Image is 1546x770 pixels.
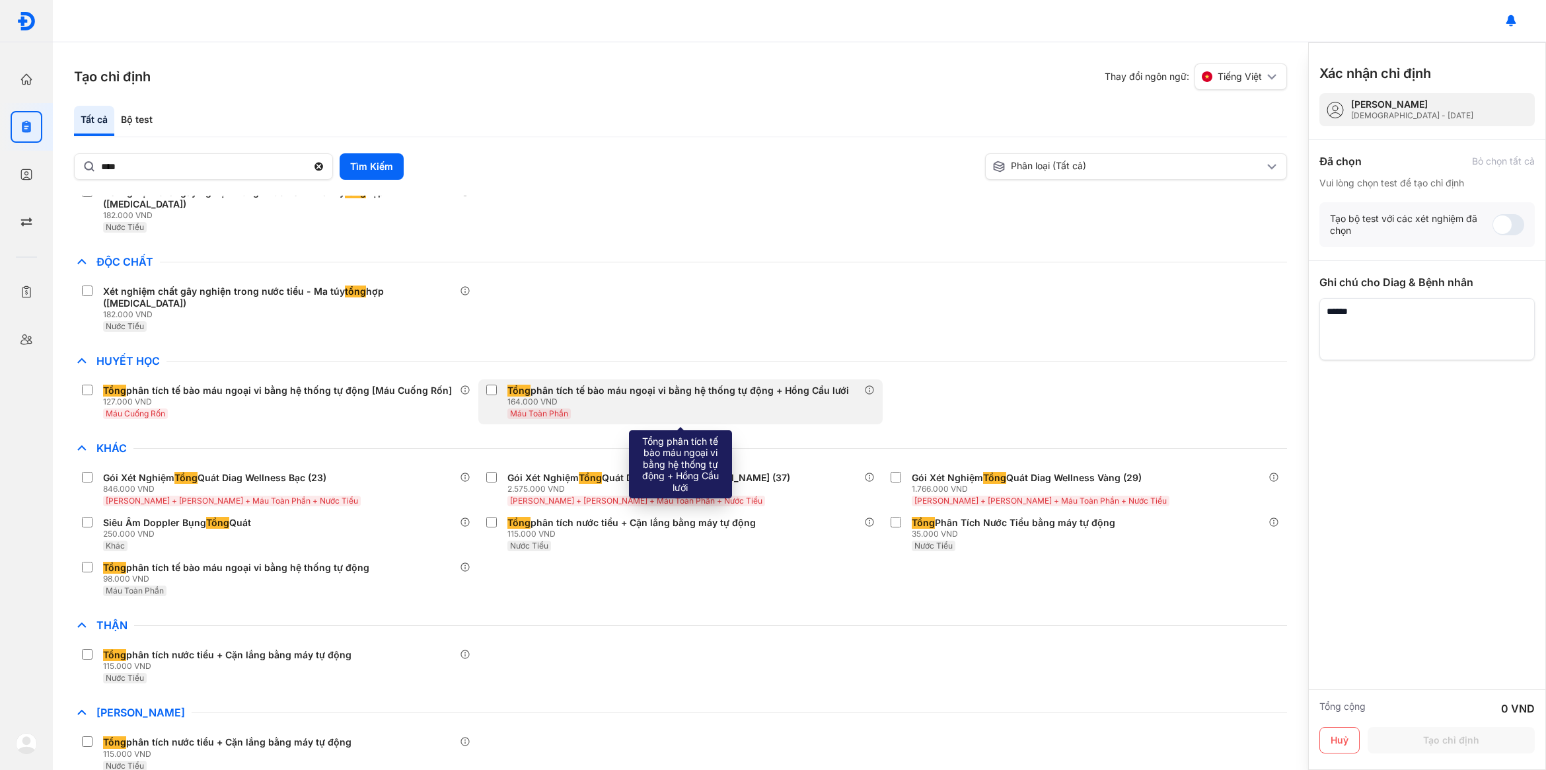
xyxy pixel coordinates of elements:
div: Bỏ chọn tất cả [1472,155,1535,167]
div: phân tích tế bào máu ngoại vi bằng hệ thống tự động + Hồng Cầu lưới [507,385,849,397]
span: [PERSON_NAME] + [PERSON_NAME] + Máu Toàn Phần + Nước Tiểu [914,496,1167,506]
img: logo [16,733,37,754]
div: phân tích nước tiểu + Cặn lắng bằng máy tự động [507,517,756,529]
span: Tổng [206,517,229,529]
div: 0 VND [1501,701,1535,716]
div: Tổng cộng [1319,701,1366,716]
span: Tổng [579,472,602,484]
span: Nước Tiểu [914,541,953,551]
div: Thay đổi ngôn ngữ: [1105,63,1287,90]
h3: Xác nhận chỉ định [1319,64,1431,83]
div: Phân loại (Tất cả) [992,160,1264,173]
div: 1.766.000 VND [912,484,1172,494]
div: 182.000 VND [103,309,460,320]
div: [DEMOGRAPHIC_DATA] - [DATE] [1351,110,1473,121]
button: Tìm Kiếm [340,153,404,180]
span: Tổng [103,385,126,397]
div: Xét nghiệm chất gây nghiện trong nước tiểu - Ma túy hợp ([MEDICAL_DATA]) [103,286,455,309]
div: 164.000 VND [507,397,854,407]
div: Gói Xét Nghiệm Quát Diag Wellness [PERSON_NAME] (37) [507,472,790,484]
span: Huyết Học [90,354,166,367]
h3: Tạo chỉ định [74,67,151,86]
span: Máu Toàn Phần [106,586,164,596]
span: Độc Chất [90,255,160,268]
span: Tổng [103,649,126,661]
div: 115.000 VND [103,749,357,759]
div: phân tích nước tiểu + Cặn lắng bằng máy tự động [103,649,351,661]
span: Nước Tiểu [106,673,144,683]
button: Tạo chỉ định [1368,727,1535,753]
span: [PERSON_NAME] [90,706,192,719]
span: Tổng [912,517,935,529]
span: Tổng [507,517,531,529]
div: Gói Xét Nghiệm Quát Diag Wellness Vàng (29) [912,472,1142,484]
span: Nước Tiểu [510,541,548,551]
span: Nước Tiểu [106,321,144,331]
span: Tiếng Việt [1218,71,1262,83]
div: phân tích tế bào máu ngoại vi bằng hệ thống tự động [Máu Cuống Rốn] [103,385,452,397]
span: Tổng [507,385,531,397]
span: [PERSON_NAME] + [PERSON_NAME] + Máu Toàn Phần + Nước Tiểu [510,496,762,506]
img: logo [17,11,36,31]
span: [PERSON_NAME] + [PERSON_NAME] + Máu Toàn Phần + Nước Tiểu [106,496,358,506]
span: Khác [90,442,133,455]
div: 846.000 VND [103,484,363,494]
div: 127.000 VND [103,397,457,407]
span: Tổng [174,472,198,484]
div: [PERSON_NAME] [1351,98,1473,110]
div: Gói Xét Nghiệm Quát Diag Wellness Bạc (23) [103,472,326,484]
span: Tổng [983,472,1006,484]
span: Máu Toàn Phần [510,408,568,418]
div: 115.000 VND [507,529,761,539]
div: 250.000 VND [103,529,256,539]
div: Phân Tích Nước Tiểu bằng máy tự động [912,517,1115,529]
div: Đã chọn [1319,153,1362,169]
div: Ghi chú cho Diag & Bệnh nhân [1319,274,1535,290]
div: Xét nghiệm chất gây nghiện trong nước tiểu - Ma túy hợp ([MEDICAL_DATA]) [103,186,455,210]
span: Nước Tiểu [106,222,144,232]
div: 35.000 VND [912,529,1121,539]
div: Tất cả [74,106,114,136]
div: phân tích tế bào máu ngoại vi bằng hệ thống tự động [103,562,369,574]
div: Tạo bộ test với các xét nghiệm đã chọn [1330,213,1492,237]
div: Bộ test [114,106,159,136]
span: Tổng [103,736,126,748]
div: 98.000 VND [103,574,375,584]
span: Máu Cuống Rốn [106,408,165,418]
span: Tổng [103,562,126,574]
span: Khác [106,541,125,551]
div: 115.000 VND [103,661,357,672]
button: Huỷ [1319,727,1360,753]
div: Vui lòng chọn test để tạo chỉ định [1319,177,1535,189]
span: Thận [90,619,134,632]
div: Siêu Âm Doppler Bụng Quát [103,517,251,529]
span: tổng [345,286,366,297]
div: 182.000 VND [103,210,460,221]
div: phân tích nước tiểu + Cặn lắng bằng máy tự động [103,736,351,748]
div: 2.575.000 VND [507,484,795,494]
